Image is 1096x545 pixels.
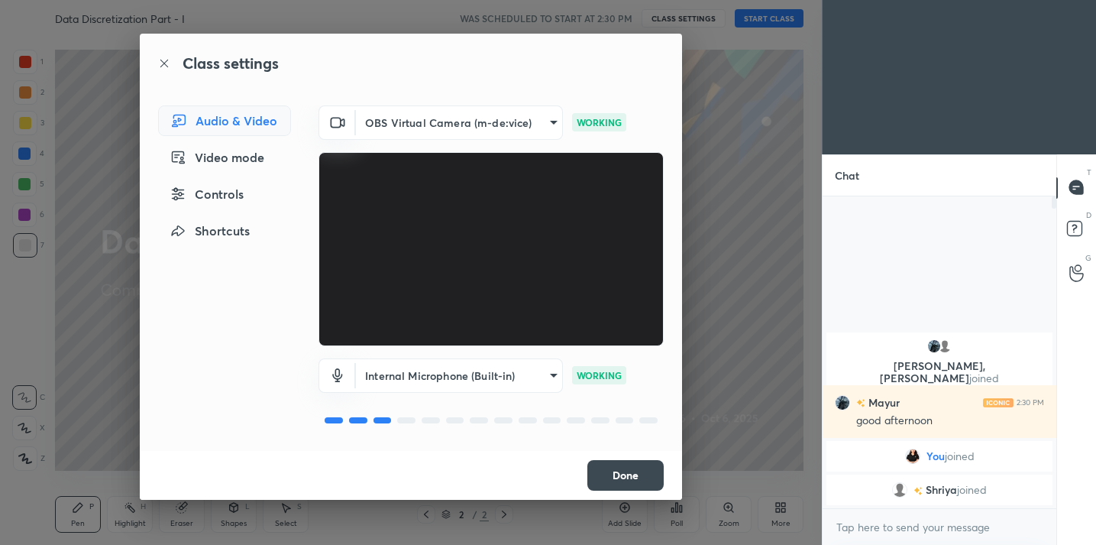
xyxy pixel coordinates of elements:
div: Shortcuts [158,216,291,246]
h6: Mayur [865,394,900,410]
p: D [1086,209,1091,221]
p: [PERSON_NAME], [PERSON_NAME] [836,360,1043,384]
span: joined [945,450,975,462]
div: Controls [158,179,291,209]
img: no-rating-badge.077c3623.svg [856,399,865,407]
img: 4a770520920d42f4a83b4b5e06273ada.png [905,449,920,464]
p: G [1085,252,1091,264]
div: OBS Virtual Camera (m-de:vice) [356,105,563,140]
p: Chat [823,155,871,196]
img: default.png [892,482,907,498]
div: 2:30 PM [1017,397,1044,407]
div: grid [823,329,1056,508]
img: 60a143aec77849dcaffbab77c150213e.jpg [835,394,850,410]
span: You [926,450,945,462]
img: iconic-light.a09c19a4.png [983,397,1014,407]
img: default.png [937,339,952,354]
img: no-rating-badge.077c3623.svg [913,486,923,495]
div: Video mode [158,142,291,173]
div: Audio & Video [158,105,291,136]
p: T [1087,167,1091,178]
button: Done [587,460,664,491]
p: WORKING [577,368,622,382]
h2: Class settings [183,52,279,75]
p: WORKING [577,115,622,129]
span: Shriya [926,484,957,496]
div: good afternoon [856,414,1044,429]
div: OBS Virtual Camera (m-de:vice) [356,358,563,393]
span: joined [957,484,987,496]
img: 60a143aec77849dcaffbab77c150213e.jpg [926,339,942,354]
span: joined [969,371,999,385]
